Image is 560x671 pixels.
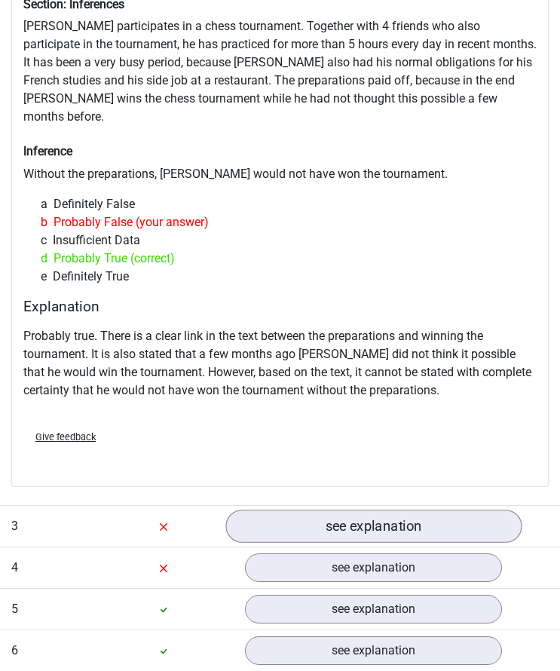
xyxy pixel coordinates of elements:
[29,195,531,213] div: Definitely False
[11,519,18,533] span: 3
[29,250,531,268] div: Probably True (correct)
[11,643,18,657] span: 6
[35,431,96,443] span: Give feedback
[11,602,18,616] span: 5
[245,553,503,582] a: see explanation
[41,250,54,268] span: d
[23,298,537,315] h4: Explanation
[23,144,537,158] h6: Inference
[23,327,537,400] p: Probably true. There is a clear link in the text between the preparations and winning the tournam...
[245,636,503,665] a: see explanation
[29,268,531,286] div: Definitely True
[41,268,53,286] span: e
[29,231,531,250] div: Insufficient Data
[41,231,53,250] span: c
[41,213,54,231] span: b
[225,510,522,543] a: see explanation
[11,560,18,574] span: 4
[245,595,503,624] a: see explanation
[41,195,54,213] span: a
[29,213,531,231] div: Probably False (your answer)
